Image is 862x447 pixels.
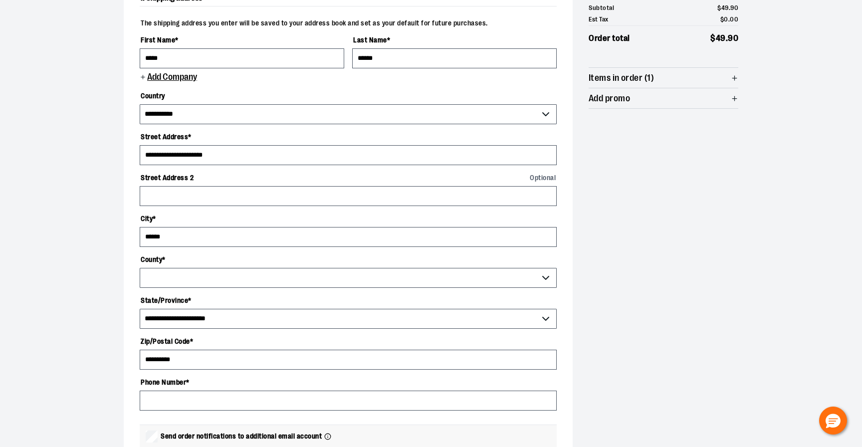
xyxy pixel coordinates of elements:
button: Items in order (1) [589,68,738,88]
span: $ [717,4,721,11]
label: Phone Number * [140,374,557,391]
span: 90 [730,4,738,11]
label: Country [140,87,557,104]
label: Last Name * [352,31,557,48]
p: The shipping address you enter will be saved to your address book and set as your default for fut... [140,14,557,27]
span: 49 [716,33,726,43]
label: First Name * [140,31,344,48]
span: Order total [589,32,630,45]
label: Street Address * [140,128,557,145]
span: 00 [730,15,738,23]
span: Subtotal [589,3,614,13]
span: . [729,4,731,11]
label: City * [140,210,557,227]
button: Add Company [140,72,197,83]
label: County * [140,251,557,268]
span: Est Tax [589,14,609,24]
span: 90 [728,33,738,43]
span: . [728,15,730,23]
span: Add Company [146,72,197,82]
span: Optional [530,174,556,181]
label: Street Address 2 [140,169,557,186]
label: Zip/Postal Code * [140,333,557,350]
span: Items in order (1) [589,73,654,83]
button: Add promo [589,88,738,108]
span: Send order notifications to additional email account [161,431,322,442]
span: $ [710,33,716,43]
span: 49 [721,4,729,11]
label: State/Province * [140,292,557,309]
span: Add promo [589,94,630,103]
span: $ [720,15,724,23]
span: 0 [724,15,728,23]
span: . [726,33,728,43]
input: Send order notifications to additional email account [146,431,158,443]
button: Hello, have a question? Let’s chat. [819,407,847,435]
